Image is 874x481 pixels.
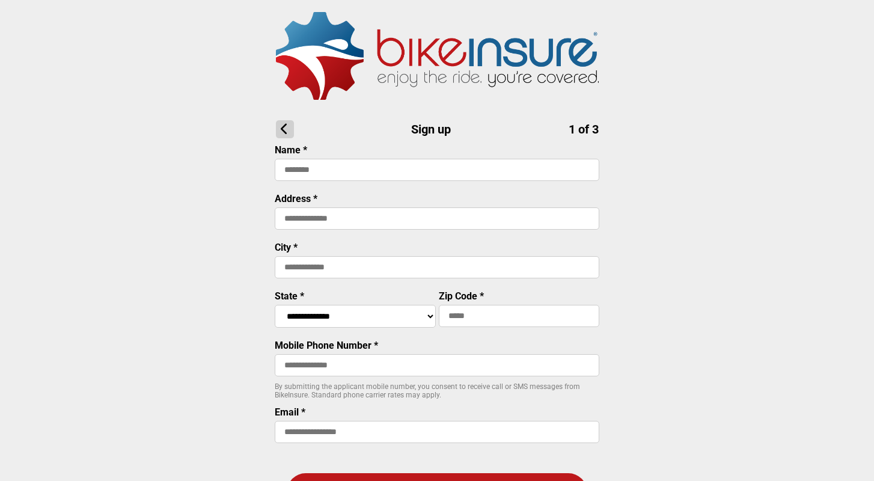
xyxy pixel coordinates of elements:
label: Zip Code * [439,290,484,302]
label: Name * [275,144,307,156]
span: 1 of 3 [569,122,599,136]
label: Email * [275,406,305,418]
p: By submitting the applicant mobile number, you consent to receive call or SMS messages from BikeI... [275,382,599,399]
label: Mobile Phone Number * [275,340,378,351]
label: City * [275,242,298,253]
h1: Sign up [276,120,599,138]
label: State * [275,290,304,302]
label: Address * [275,193,317,204]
